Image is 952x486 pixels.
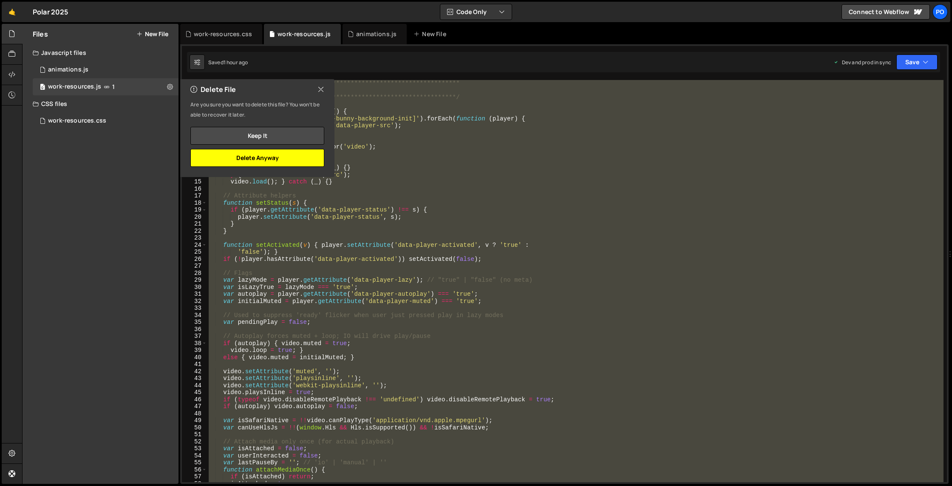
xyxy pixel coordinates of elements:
div: 18 [182,200,207,207]
div: work-resources.js [278,30,331,38]
div: 45 [182,389,207,396]
div: Polar 2025 [33,7,68,17]
div: 15966/48096.css [33,112,178,129]
div: 50 [182,424,207,432]
div: 15 [182,178,207,186]
div: 1 hour ago [224,59,248,66]
div: 52 [182,438,207,446]
div: 24 [182,242,207,249]
div: 20 [182,214,207,221]
a: Po [932,4,948,20]
div: 40 [182,354,207,361]
div: 17 [182,192,207,200]
div: 43 [182,375,207,382]
div: 19 [182,206,207,214]
div: Saved [208,59,248,66]
div: 25 [182,249,207,256]
div: 23 [182,234,207,242]
button: Code Only [440,4,512,20]
button: Keep it [190,127,324,145]
div: 46 [182,396,207,403]
div: 21 [182,220,207,228]
div: 44 [182,382,207,389]
div: 32 [182,298,207,305]
div: 15966/48095.js [33,78,178,95]
div: 47 [182,403,207,410]
div: work-resources.js [48,83,101,91]
h2: Delete File [190,85,236,94]
div: work-resources.css [194,30,252,38]
div: 56 [182,466,207,474]
div: Javascript files [23,44,178,61]
div: 37 [182,333,207,340]
span: 1 [112,83,115,90]
div: 16 [182,186,207,193]
div: 27 [182,263,207,270]
button: Delete Anyway [190,149,324,167]
div: New File [414,30,449,38]
div: 15966/42670.js [33,61,178,78]
div: 57 [182,473,207,480]
div: 26 [182,256,207,263]
a: Connect to Webflow [841,4,930,20]
div: 48 [182,410,207,417]
div: 42 [182,368,207,375]
span: 0 [40,84,45,91]
a: 🤙 [2,2,23,22]
div: 35 [182,319,207,326]
div: 22 [182,228,207,235]
div: 29 [182,277,207,284]
button: New File [136,31,168,37]
div: 51 [182,431,207,438]
div: 53 [182,445,207,452]
div: 55 [182,459,207,466]
div: 30 [182,284,207,291]
div: CSS files [23,95,178,112]
div: 54 [182,452,207,460]
div: 33 [182,305,207,312]
div: 49 [182,417,207,424]
h2: Files [33,29,48,39]
div: 38 [182,340,207,347]
div: animations.js [48,66,88,74]
div: animations.js [356,30,397,38]
div: 39 [182,347,207,354]
div: 34 [182,312,207,319]
div: 28 [182,270,207,277]
p: Are you sure you want to delete this file? You won’t be able to recover it later. [190,100,324,120]
div: 31 [182,291,207,298]
div: work-resources.css [48,117,106,125]
button: Save [896,54,938,70]
div: Dev and prod in sync [833,59,891,66]
div: 36 [182,326,207,333]
div: 41 [182,361,207,368]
